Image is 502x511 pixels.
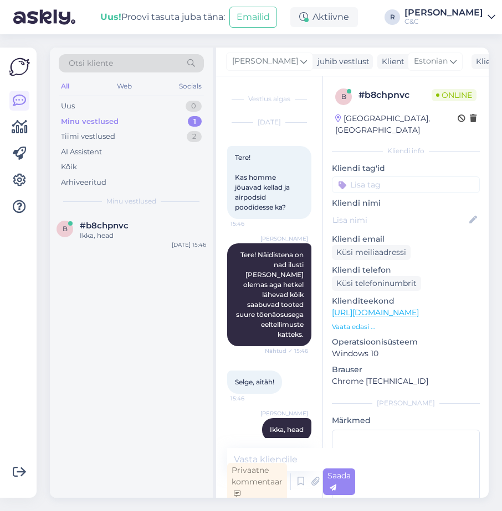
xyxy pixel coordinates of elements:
span: [PERSON_NAME] [260,234,308,243]
a: [URL][DOMAIN_NAME] [332,307,419,317]
div: 1 [188,116,202,127]
p: Kliendi email [332,233,480,245]
span: Online [432,89,477,101]
p: Kliendi telefon [332,264,480,276]
div: juhib vestlust [313,56,370,67]
div: Socials [177,79,204,93]
b: Uus! [100,12,121,22]
div: Küsi meiliaadressi [332,245,411,260]
div: Tiimi vestlused [61,131,115,142]
div: [PERSON_NAME] [332,398,480,408]
div: Privaatne kommentaar [227,463,287,501]
div: [DATE] 15:46 [172,241,206,249]
a: [PERSON_NAME]C&C [404,8,495,26]
div: [DATE] [227,117,311,127]
div: # b8chpnvc [358,88,432,102]
button: Emailid [229,7,277,28]
span: #b8chpnvc [80,221,129,231]
div: Ikka, head [80,231,206,241]
span: Tere! Kas homme jõuavad kellad ja airpodsid poodidesse ka? [235,153,291,211]
div: Kliendi info [332,146,480,156]
input: Lisa tag [332,176,480,193]
span: b [341,92,346,101]
span: [PERSON_NAME] [260,409,308,418]
div: Vestlus algas [227,94,311,104]
p: Operatsioonisüsteem [332,336,480,348]
span: 15:46 [230,220,272,228]
p: Kliendi tag'id [332,163,480,174]
div: 2 [187,131,202,142]
span: Selge, aitäh! [235,378,274,386]
div: Web [115,79,134,93]
div: Arhiveeritud [61,177,106,188]
p: Brauser [332,364,480,376]
div: AI Assistent [61,147,102,158]
div: Küsi telefoninumbrit [332,276,421,291]
p: Klienditeekond [332,295,480,307]
p: Windows 10 [332,348,480,359]
div: Proovi tasuta juba täna: [100,11,225,24]
span: Estonian [414,55,448,67]
span: Ikka, head [270,425,304,434]
span: Tere! Näidistena on nad ilusti [PERSON_NAME] olemas aga hetkel lähevad kõik saabuvad tooted suure... [236,251,305,338]
div: Aktiivne [290,7,358,27]
p: Märkmed [332,415,480,426]
span: Nähtud ✓ 15:46 [265,347,308,355]
p: Chrome [TECHNICAL_ID] [332,376,480,387]
div: Kõik [61,161,77,173]
div: Klient [377,56,404,67]
span: 15:46 [230,394,272,403]
div: [PERSON_NAME] [404,8,483,17]
span: b [63,225,68,233]
span: Minu vestlused [106,196,156,206]
p: Vaata edasi ... [332,322,480,332]
span: Otsi kliente [69,58,113,69]
div: All [59,79,71,93]
div: [GEOGRAPHIC_DATA], [GEOGRAPHIC_DATA] [335,113,458,136]
span: Saada [327,471,351,492]
input: Lisa nimi [332,214,467,226]
div: R [385,9,400,25]
p: Kliendi nimi [332,197,480,209]
div: 0 [186,101,202,112]
div: Minu vestlused [61,116,119,127]
div: C&C [404,17,483,26]
span: [PERSON_NAME] [232,55,298,67]
img: Askly Logo [9,56,30,77]
div: Uus [61,101,75,112]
